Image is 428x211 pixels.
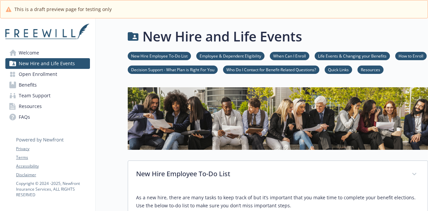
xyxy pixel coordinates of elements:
span: Team Support [19,90,50,101]
span: This is a draft preview page for testing only [14,6,112,13]
a: New Hire and Life Events [5,58,90,69]
span: FAQs [19,112,30,122]
span: Benefits [19,80,37,90]
a: FAQs [5,112,90,122]
a: How to Enroll [395,52,427,59]
a: Quick Links [325,66,352,73]
a: New Hire Employee To-Do List [128,52,191,59]
a: Decision Support - What Plan is Right For You [128,66,218,73]
a: Resources [5,101,90,112]
span: Resources [19,101,42,112]
a: When Can I Enroll [270,52,309,59]
a: Employee & Dependent Eligibility [196,52,264,59]
span: Open Enrollment [19,69,57,80]
img: new hire page banner [128,87,428,150]
p: New Hire Employee To-Do List [136,169,404,179]
a: Open Enrollment [5,69,90,80]
a: Team Support [5,90,90,101]
a: Life Events & Changing your Benefits [315,52,390,59]
a: Resources [357,66,384,73]
a: Welcome [5,47,90,58]
div: New Hire Employee To-Do List [128,161,428,188]
a: Privacy [16,146,90,152]
a: Who Do I Contact for Benefit-Related Questions? [223,66,319,73]
p: As a new hire, there are many tasks to keep track of but it’s important that you make time to com... [136,194,420,210]
span: Welcome [19,47,39,58]
span: New Hire and Life Events [19,58,75,69]
p: Copyright © 2024 - 2025 , Newfront Insurance Services, ALL RIGHTS RESERVED [16,181,90,198]
a: Disclaimer [16,172,90,178]
a: Benefits [5,80,90,90]
a: Terms [16,154,90,161]
a: Accessibility [16,163,90,169]
h1: New Hire and Life Events [142,26,302,46]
